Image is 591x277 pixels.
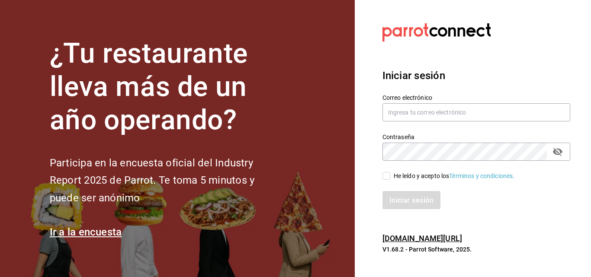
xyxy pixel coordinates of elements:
[449,172,514,179] a: Términos y condiciones.
[382,70,445,82] font: Iniciar sesión
[382,246,472,253] font: V1.68.2 - Parrot Software, 2025.
[382,134,414,140] font: Contraseña
[382,234,462,243] a: [DOMAIN_NAME][URL]
[394,172,450,179] font: He leído y acepto los
[382,94,432,101] font: Correo electrónico
[550,144,565,159] button: campo de contraseña
[50,37,248,136] font: ¿Tu restaurante lleva más de un año operando?
[50,226,122,238] a: Ir a la encuesta
[382,103,570,121] input: Ingresa tu correo electrónico
[50,157,254,204] font: Participa en la encuesta oficial del Industry Report 2025 de Parrot. Te toma 5 minutos y puede se...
